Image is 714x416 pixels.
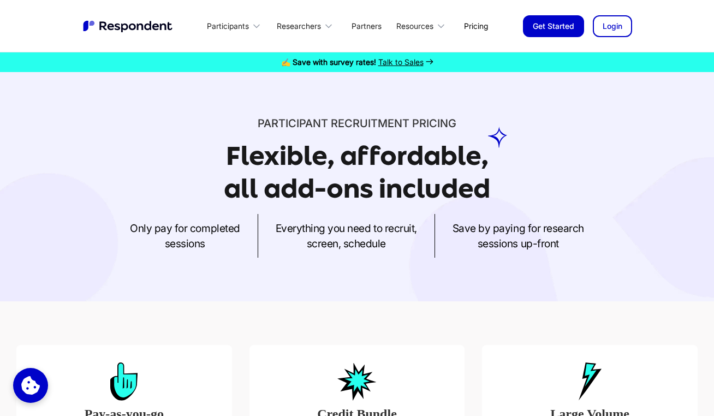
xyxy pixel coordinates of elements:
[281,57,376,67] strong: ✍️ Save with survey rates!
[130,221,240,251] p: Only pay for completed sessions
[412,117,456,130] span: PRICING
[201,13,271,39] div: Participants
[378,57,424,67] span: Talk to Sales
[82,19,175,33] img: Untitled UI logotext
[207,21,249,32] div: Participants
[82,19,175,33] a: home
[593,15,632,37] a: Login
[396,21,433,32] div: Resources
[455,13,497,39] a: Pricing
[224,141,490,204] h1: Flexible, affordable, all add-ons included
[453,221,584,251] p: Save by paying for research sessions up-front
[277,21,321,32] div: Researchers
[523,15,584,37] a: Get Started
[271,13,343,39] div: Researchers
[258,117,409,130] span: Participant recruitment
[390,13,455,39] div: Resources
[343,13,390,39] a: Partners
[276,221,417,251] p: Everything you need to recruit, screen, schedule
